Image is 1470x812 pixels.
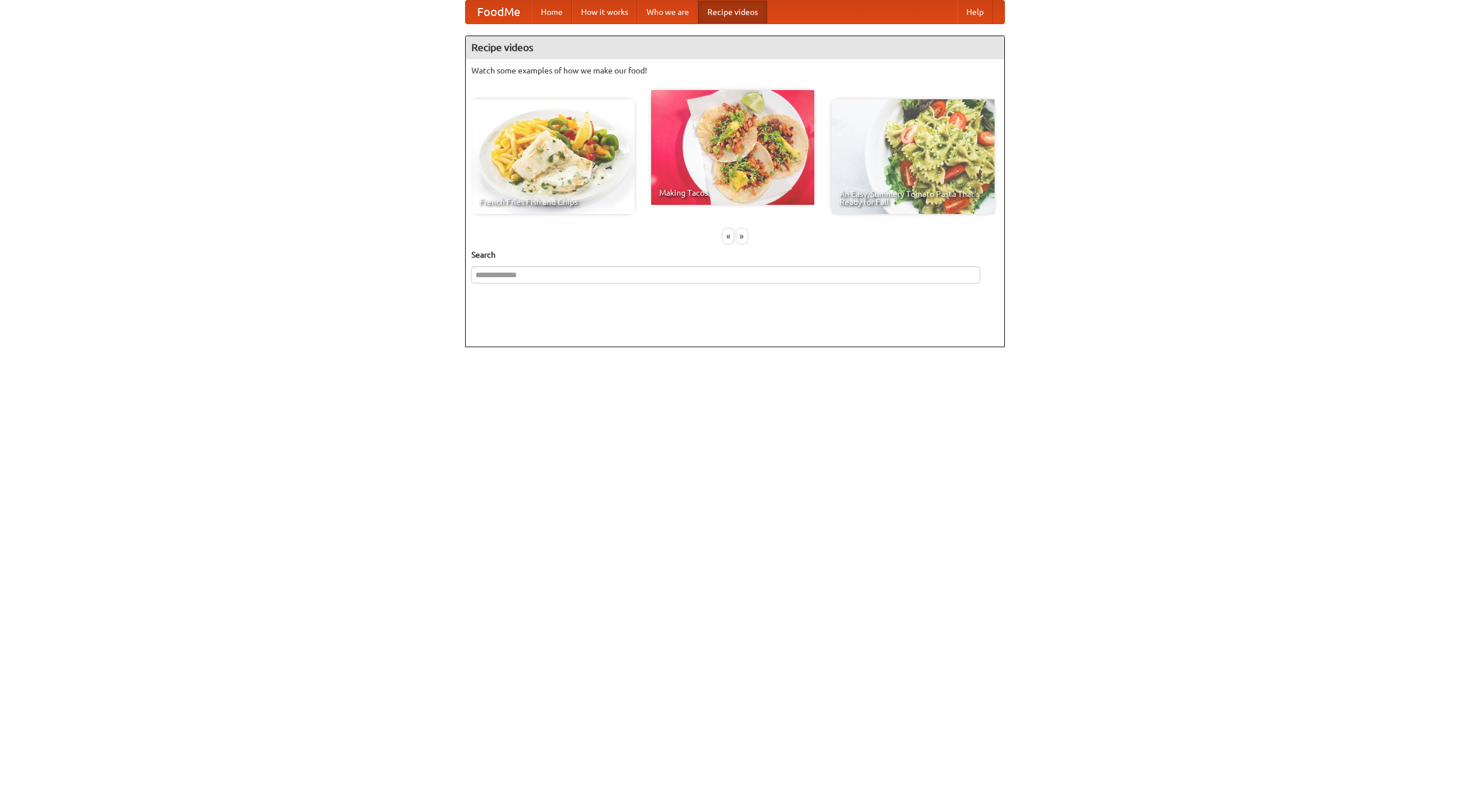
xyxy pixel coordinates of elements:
[737,229,747,243] div: »
[651,90,814,205] a: Making Tacos
[698,1,767,24] a: Recipe videos
[957,1,993,24] a: Help
[659,189,806,197] span: Making Tacos
[466,36,1004,59] h4: Recipe videos
[471,65,999,76] p: Watch some examples of how we make our food!
[471,249,999,261] h5: Search
[840,190,987,206] span: An Easy, Summery Tomato Pasta That's Ready for Fall
[831,99,995,214] a: An Easy, Summery Tomato Pasta That's Ready for Fall
[637,1,698,24] a: Who we are
[471,99,635,214] a: French Fries Fish and Chips
[572,1,637,24] a: How it works
[723,229,733,243] div: «
[466,1,532,24] a: FoodMe
[479,198,626,206] span: French Fries Fish and Chips
[532,1,572,24] a: Home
